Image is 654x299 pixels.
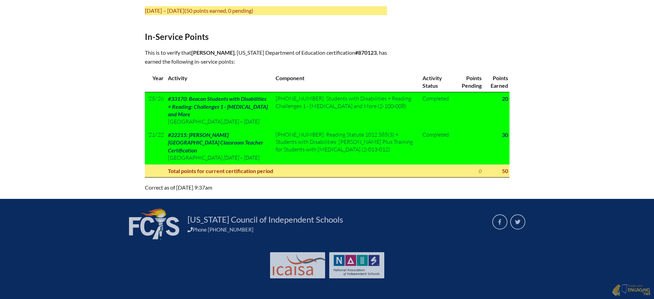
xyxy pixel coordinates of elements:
td: [PHONE_NUMBER]: Reading Statute 1012.585(3) + Students with Disabilities: [PERSON_NAME] Plus Trai... [273,128,419,164]
th: Activity Status [420,72,454,92]
span: [DATE] – [DATE] [224,118,259,125]
p: Correct as of [DATE] 9:37am [145,183,387,192]
td: , [165,92,273,128]
span: [DATE] – [DATE] [224,154,259,161]
td: '25/'26 [145,92,165,128]
td: '21/'22 [145,128,165,164]
a: Made with [609,282,653,298]
p: This is to verify that , [US_STATE] Department of Education certification , has earned the follow... [145,48,387,66]
span: #33170: Beacon Students with Disabilities + Reading: Challenges 1 - [MEDICAL_DATA] and More [168,95,268,117]
span: [GEOGRAPHIC_DATA] [168,118,223,125]
th: Points Earned [483,72,509,92]
th: Year [145,72,165,92]
p: Made with [628,284,651,297]
img: Engaging - Bring it online [621,284,629,294]
td: [PHONE_NUMBER]: Students with Disabilities + Reading: Challenges 1 - [MEDICAL_DATA] and More (2-1... [273,92,419,128]
span: [GEOGRAPHIC_DATA] [168,154,223,161]
th: 0 [454,164,483,178]
span: (50 points earned, 0 pending) [184,7,253,14]
th: Component [273,72,419,92]
a: [US_STATE] Council of Independent Schools [185,214,346,225]
td: Completed [420,92,454,128]
img: Engaging - Bring it online [628,288,651,296]
th: Points Pending [454,72,483,92]
td: , [165,128,273,164]
div: Phone [PHONE_NUMBER] [187,226,484,233]
strong: 20 [502,95,508,102]
strong: 30 [502,131,508,138]
img: NAIS Logo [334,255,380,276]
b: #870123 [355,49,377,56]
th: 50 [483,164,509,178]
img: Engaging - Bring it online [612,284,621,296]
th: Activity [165,72,273,92]
img: FCIS_logo_white [129,209,179,239]
th: Total points for current certification period [165,164,454,178]
p: [DATE] – [DATE] [145,6,387,15]
img: Int'l Council Advancing Independent School Accreditation logo [273,255,326,276]
span: #22215: [PERSON_NAME][GEOGRAPHIC_DATA] Classroom Teacher Certification [168,131,263,153]
td: Completed [420,128,454,164]
span: [PERSON_NAME] [191,49,235,56]
h2: In-Service Points [145,32,387,42]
